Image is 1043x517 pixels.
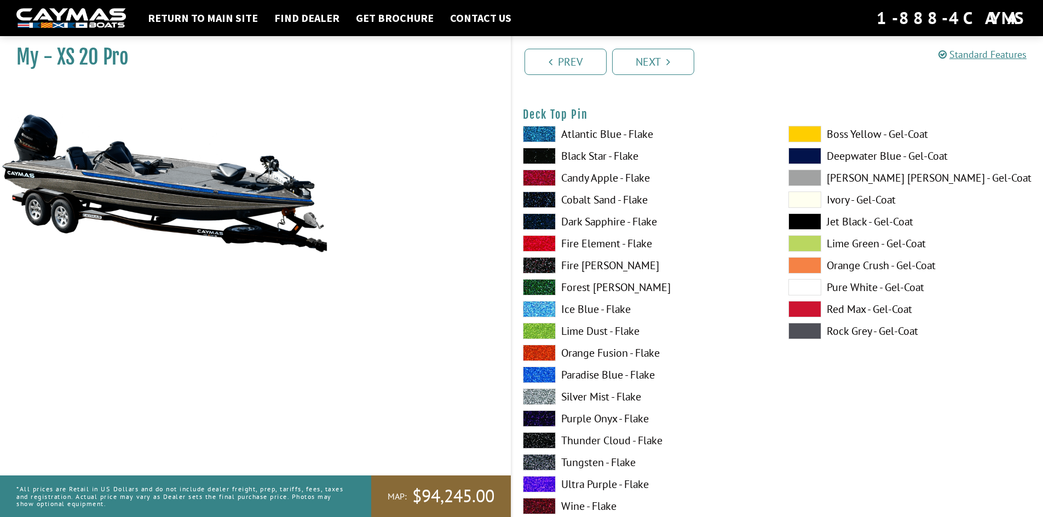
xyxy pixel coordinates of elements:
[523,388,767,405] label: Silver Mist - Flake
[16,8,126,28] img: white-logo-c9c8dbefe5ff5ceceb0f0178aa75bf4bb51f6bca0971e226c86eb53dfe498488.png
[16,480,347,513] p: *All prices are Retail in US Dollars and do not include dealer freight, prep, tariffs, fees, taxe...
[525,49,607,75] a: Prev
[788,213,1032,230] label: Jet Black - Gel-Coat
[788,279,1032,295] label: Pure White - Gel-Coat
[523,432,767,449] label: Thunder Cloud - Flake
[445,11,517,25] a: Contact Us
[938,48,1027,61] a: Standard Features
[788,191,1032,208] label: Ivory - Gel-Coat
[523,345,767,361] label: Orange Fusion - Flake
[350,11,439,25] a: Get Brochure
[412,485,494,508] span: $94,245.00
[388,491,407,502] span: MAP:
[523,279,767,295] label: Forest [PERSON_NAME]
[788,170,1032,186] label: [PERSON_NAME] [PERSON_NAME] - Gel-Coat
[612,49,694,75] a: Next
[523,301,767,317] label: Ice Blue - Flake
[523,498,767,514] label: Wine - Flake
[523,191,767,208] label: Cobalt Sand - Flake
[523,410,767,427] label: Purple Onyx - Flake
[523,170,767,186] label: Candy Apple - Flake
[523,367,767,383] label: Paradise Blue - Flake
[788,126,1032,142] label: Boss Yellow - Gel-Coat
[142,11,263,25] a: Return to main site
[788,257,1032,274] label: Orange Crush - Gel-Coat
[523,257,767,274] label: Fire [PERSON_NAME]
[523,108,1033,121] h4: Deck Top Pin
[788,148,1032,164] label: Deepwater Blue - Gel-Coat
[269,11,345,25] a: Find Dealer
[523,235,767,252] label: Fire Element - Flake
[523,476,767,492] label: Ultra Purple - Flake
[523,323,767,339] label: Lime Dust - Flake
[523,126,767,142] label: Atlantic Blue - Flake
[523,454,767,470] label: Tungsten - Flake
[523,213,767,230] label: Dark Sapphire - Flake
[788,301,1032,317] label: Red Max - Gel-Coat
[16,45,483,69] h1: My - XS 20 Pro
[371,475,511,517] a: MAP:$94,245.00
[788,235,1032,252] label: Lime Green - Gel-Coat
[877,6,1027,30] div: 1-888-4CAYMAS
[788,323,1032,339] label: Rock Grey - Gel-Coat
[523,148,767,164] label: Black Star - Flake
